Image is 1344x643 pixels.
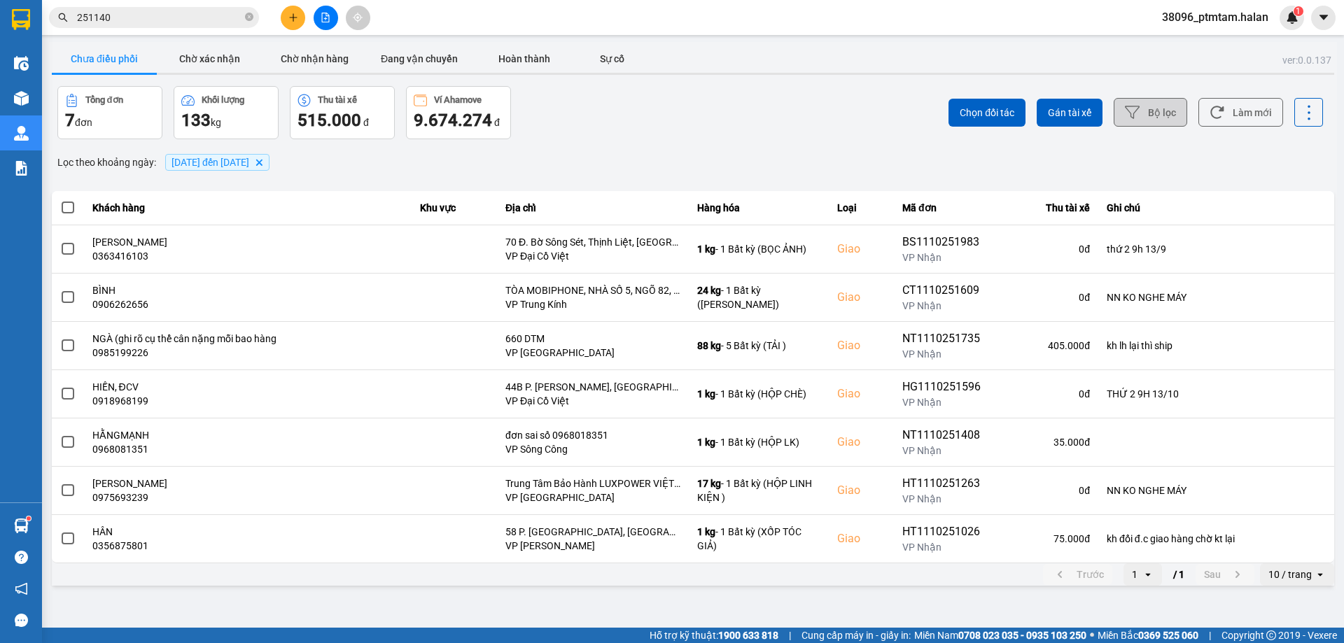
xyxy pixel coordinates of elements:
[697,283,820,311] div: - 1 Bất kỳ ([PERSON_NAME])
[914,628,1086,643] span: Miền Nam
[1294,6,1303,16] sup: 1
[829,191,894,225] th: Loại
[165,154,269,171] span: 11/10/2025 đến 11/10/2025, close by backspace
[245,11,253,24] span: close-circle
[1196,564,1254,585] button: next page. current page 1 / 1
[157,45,262,73] button: Chờ xác nhận
[697,242,820,256] div: - 1 Bất kỳ (BỌC ẢNH)
[697,243,715,255] span: 1 kg
[697,476,820,504] div: - 1 Bất kỳ (HỘP LINH KIỆN )
[1098,191,1334,225] th: Ghi chú
[505,249,680,263] div: VP Đại Cồ Việt
[92,525,403,539] div: HÂN
[505,235,680,249] div: 70 Đ. Bờ Sông Sét, Thịnh Liệt, [GEOGRAPHIC_DATA], [GEOGRAPHIC_DATA], [GEOGRAPHIC_DATA]
[92,539,403,553] div: 0356875801
[902,540,990,554] div: VP Nhận
[902,444,990,458] div: VP Nhận
[902,379,990,395] div: HG1110251596
[1107,339,1326,353] div: kh lh lại thì ship
[837,434,885,451] div: Giao
[505,283,680,297] div: TÒA MOBIPHONE, NHÀ SỐ 5, NGÕ 82, DUY TÂN, [GEOGRAPHIC_DATA]
[505,442,680,456] div: VP Sông Công
[650,628,778,643] span: Hỗ trợ kỹ thuật:
[15,614,28,627] span: message
[902,395,990,409] div: VP Nhận
[52,45,157,73] button: Chưa điều phối
[65,111,75,130] span: 7
[1209,628,1211,643] span: |
[1313,567,1315,581] input: Selected 10 / trang.
[1007,532,1090,546] div: 75.000 đ
[14,91,29,106] img: warehouse-icon
[92,394,403,408] div: 0918968199
[245,13,253,21] span: close-circle
[697,387,820,401] div: - 1 Bất kỳ (HỘP CHÈ)
[697,285,721,296] span: 24 kg
[902,427,990,444] div: NT1110251408
[1107,290,1326,304] div: NN KO NGHE MÁY
[472,45,577,73] button: Hoàn thành
[1107,532,1326,546] div: kh đổi đ.c giao hàng chờ kt lại
[1132,567,1137,581] div: 1
[902,475,990,492] div: HT1110251263
[318,95,357,105] div: Thu tài xế
[697,525,820,553] div: - 1 Bất kỳ (XỐP TÓC GIẢ)
[1311,6,1336,30] button: caret-down
[1268,567,1312,581] div: 10 / trang
[948,99,1025,127] button: Chọn đối tác
[902,330,990,347] div: NT1110251735
[497,191,689,225] th: Địa chỉ
[181,109,271,132] div: kg
[262,45,367,73] button: Chờ nhận hàng
[290,86,395,139] button: Thu tài xế515.000 đ
[202,95,244,105] div: Khối lượng
[718,630,778,641] strong: 1900 633 818
[57,155,156,170] span: Lọc theo khoảng ngày :
[894,191,999,225] th: Mã đơn
[1151,8,1280,26] span: 38096_ptmtam.halan
[697,339,820,353] div: - 5 Bất kỳ (TẢI )
[837,530,885,547] div: Giao
[1048,106,1091,120] span: Gán tài xế
[288,13,298,22] span: plus
[297,109,387,132] div: đ
[697,478,721,489] span: 17 kg
[1296,6,1301,16] span: 1
[92,235,403,249] div: [PERSON_NAME]
[837,386,885,402] div: Giao
[85,95,123,105] div: Tổng đơn
[12,9,30,30] img: logo-vxr
[57,86,162,139] button: Tổng đơn7đơn
[505,346,680,360] div: VP [GEOGRAPHIC_DATA]
[902,282,990,299] div: CT1110251609
[353,13,363,22] span: aim
[837,241,885,257] div: Giao
[1266,630,1276,640] span: copyright
[92,297,403,311] div: 0906262656
[58,13,68,22] span: search
[92,346,403,360] div: 0985199226
[434,95,482,105] div: Ví Ahamove
[505,490,680,504] div: VP [GEOGRAPHIC_DATA]
[697,437,715,448] span: 1 kg
[14,126,29,141] img: warehouse-icon
[1107,387,1326,401] div: THỨ 2 9H 13/10
[1198,98,1283,127] button: Làm mới
[697,340,721,351] span: 88 kg
[1173,566,1184,583] span: / 1
[1315,569,1326,580] svg: open
[14,56,29,71] img: warehouse-icon
[1114,98,1187,127] button: Bộ lọc
[1007,199,1090,216] div: Thu tài xế
[505,394,680,408] div: VP Đại Cồ Việt
[92,428,403,442] div: HẰNGMẠNH
[505,332,680,346] div: 660 DTM
[14,518,29,533] img: warehouse-icon
[297,111,361,130] span: 515.000
[412,191,497,225] th: Khu vực
[346,6,370,30] button: aim
[902,234,990,250] div: BS1110251983
[1317,11,1330,24] span: caret-down
[1037,99,1102,127] button: Gán tài xế
[577,45,647,73] button: Sự cố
